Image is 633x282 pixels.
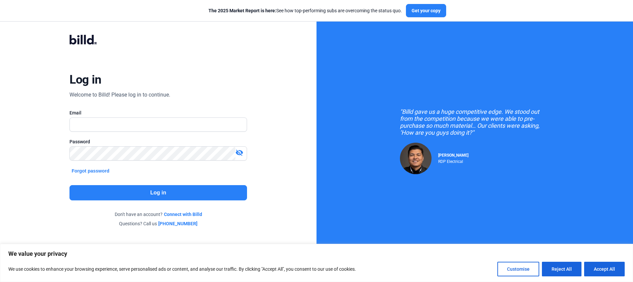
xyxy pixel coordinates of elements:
button: Get your copy [406,4,446,17]
div: Welcome to Billd! Please log in to continue. [69,91,170,99]
button: Forgot password [69,167,111,175]
button: Accept All [584,262,625,276]
button: Customise [497,262,539,276]
img: Raul Pacheco [400,143,432,174]
p: We use cookies to enhance your browsing experience, serve personalised ads or content, and analys... [8,265,356,273]
span: [PERSON_NAME] [438,153,468,158]
div: Email [69,109,247,116]
div: Questions? Call us [69,220,247,227]
button: Reject All [542,262,581,276]
span: The 2025 Market Report is here: [208,8,276,13]
a: [PHONE_NUMBER] [158,220,197,227]
div: Don't have an account? [69,211,247,218]
div: Password [69,138,247,145]
a: Connect with Billd [164,211,202,218]
div: Log in [69,72,101,87]
mat-icon: visibility_off [235,149,243,157]
div: "Billd gave us a huge competitive edge. We stood out from the competition because we were able to... [400,108,550,136]
p: We value your privacy [8,250,625,258]
div: RDP Electrical [438,158,468,164]
div: See how top-performing subs are overcoming the status quo. [208,7,402,14]
button: Log in [69,185,247,200]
